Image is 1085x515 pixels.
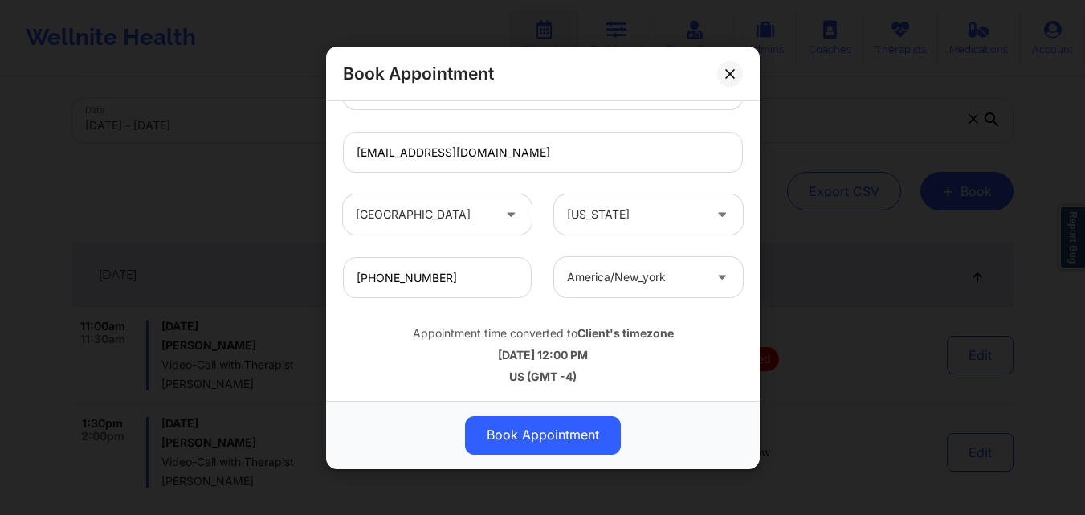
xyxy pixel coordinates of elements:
[343,132,743,173] input: Patient's Email
[577,326,673,340] b: Client's timezone
[567,257,703,297] div: america/new_york
[343,368,743,384] div: US (GMT -4)
[465,415,621,454] button: Book Appointment
[343,347,743,363] div: [DATE] 12:00 PM
[356,69,687,109] div: [PERSON_NAME]
[343,257,532,298] input: Patient's Phone Number
[343,325,743,341] div: Appointment time converted to
[343,63,494,84] h2: Book Appointment
[567,194,703,235] div: [US_STATE]
[356,194,492,235] div: [GEOGRAPHIC_DATA]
